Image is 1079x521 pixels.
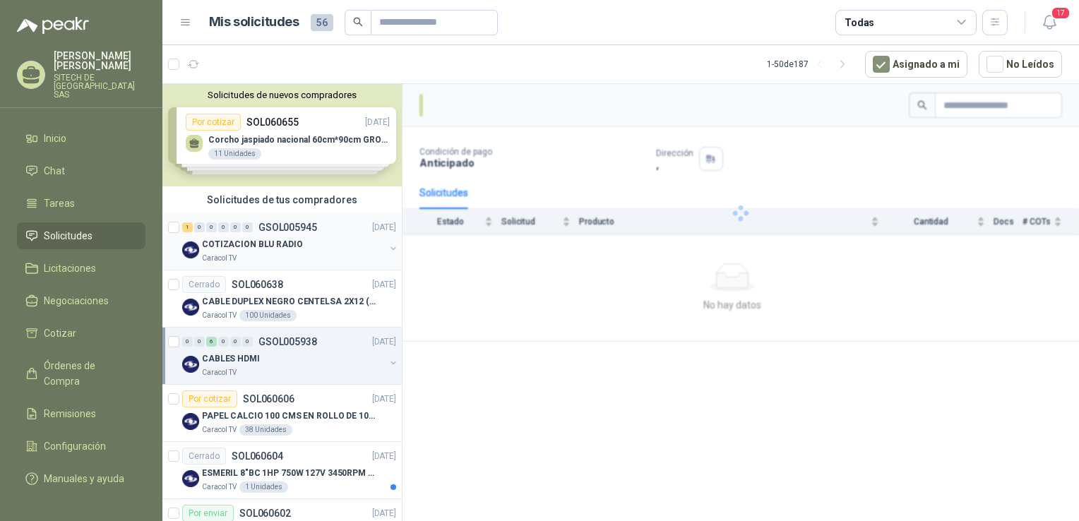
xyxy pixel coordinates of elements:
[44,406,96,421] span: Remisiones
[1051,6,1071,20] span: 17
[202,238,303,251] p: COTIZACION BLU RADIO
[202,424,237,436] p: Caracol TV
[44,163,65,179] span: Chat
[194,337,205,347] div: 0
[54,51,145,71] p: [PERSON_NAME] [PERSON_NAME]
[182,241,199,258] img: Company Logo
[202,295,378,309] p: CABLE DUPLEX NEGRO CENTELSA 2X12 (COLOR NEGRO)
[44,260,96,276] span: Licitaciones
[239,481,288,493] div: 1 Unidades
[17,433,145,460] a: Configuración
[182,413,199,430] img: Company Logo
[979,51,1062,78] button: No Leídos
[202,352,260,366] p: CABLES HDMI
[17,222,145,249] a: Solicitudes
[44,293,109,309] span: Negociaciones
[209,12,299,32] h1: Mis solicitudes
[44,131,66,146] span: Inicio
[845,15,874,30] div: Todas
[865,51,967,78] button: Asignado a mi
[243,394,294,404] p: SOL060606
[17,255,145,282] a: Licitaciones
[372,335,396,349] p: [DATE]
[230,337,241,347] div: 0
[202,310,237,321] p: Caracol TV
[17,287,145,314] a: Negociaciones
[182,276,226,293] div: Cerrado
[44,325,76,341] span: Cotizar
[44,471,124,486] span: Manuales y ayuda
[242,337,253,347] div: 0
[218,337,229,347] div: 0
[202,367,237,378] p: Caracol TV
[17,17,89,34] img: Logo peakr
[311,14,333,31] span: 56
[182,390,237,407] div: Por cotizar
[44,358,132,389] span: Órdenes de Compra
[182,333,399,378] a: 0 0 6 0 0 0 GSOL005938[DATE] Company LogoCABLES HDMICaracol TV
[44,438,106,454] span: Configuración
[1037,10,1062,35] button: 17
[44,228,93,244] span: Solicitudes
[168,90,396,100] button: Solicitudes de nuevos compradores
[182,219,399,264] a: 1 0 0 0 0 0 GSOL005945[DATE] Company LogoCOTIZACION BLU RADIOCaracol TV
[242,222,253,232] div: 0
[202,481,237,493] p: Caracol TV
[206,337,217,347] div: 6
[17,320,145,347] a: Cotizar
[44,196,75,211] span: Tareas
[206,222,217,232] div: 0
[17,400,145,427] a: Remisiones
[182,448,226,465] div: Cerrado
[239,424,292,436] div: 38 Unidades
[258,222,317,232] p: GSOL005945
[162,385,402,442] a: Por cotizarSOL060606[DATE] Company LogoPAPEL CALCIO 100 CMS EN ROLLO DE 100 GRCaracol TV38 Unidades
[17,125,145,152] a: Inicio
[353,17,363,27] span: search
[372,450,396,463] p: [DATE]
[202,253,237,264] p: Caracol TV
[202,467,378,480] p: ESMERIL 8"BC 1HP 750W 127V 3450RPM URREA
[182,356,199,373] img: Company Logo
[239,508,291,518] p: SOL060602
[218,222,229,232] div: 0
[232,451,283,461] p: SOL060604
[182,470,199,487] img: Company Logo
[232,280,283,289] p: SOL060638
[17,352,145,395] a: Órdenes de Compra
[162,84,402,186] div: Solicitudes de nuevos compradoresPor cotizarSOL060655[DATE] Corcho jaspiado nacional 60cm*90cm GR...
[372,393,396,406] p: [DATE]
[162,186,402,213] div: Solicitudes de tus compradores
[182,337,193,347] div: 0
[372,221,396,234] p: [DATE]
[54,73,145,99] p: SITECH DE [GEOGRAPHIC_DATA] SAS
[239,310,297,321] div: 100 Unidades
[258,337,317,347] p: GSOL005938
[230,222,241,232] div: 0
[182,299,199,316] img: Company Logo
[182,222,193,232] div: 1
[767,53,854,76] div: 1 - 50 de 187
[372,507,396,520] p: [DATE]
[162,442,402,499] a: CerradoSOL060604[DATE] Company LogoESMERIL 8"BC 1HP 750W 127V 3450RPM URREACaracol TV1 Unidades
[202,409,378,423] p: PAPEL CALCIO 100 CMS EN ROLLO DE 100 GR
[372,278,396,292] p: [DATE]
[162,270,402,328] a: CerradoSOL060638[DATE] Company LogoCABLE DUPLEX NEGRO CENTELSA 2X12 (COLOR NEGRO)Caracol TV100 Un...
[17,465,145,492] a: Manuales y ayuda
[17,190,145,217] a: Tareas
[194,222,205,232] div: 0
[17,157,145,184] a: Chat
